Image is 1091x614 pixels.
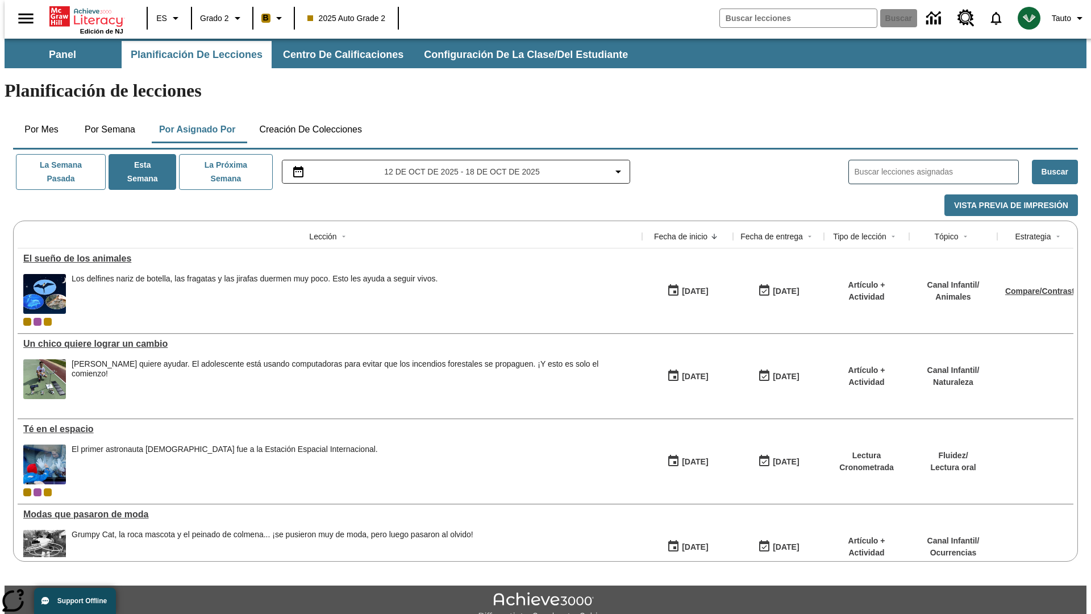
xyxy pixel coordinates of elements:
[23,254,636,264] a: El sueño de los animales, Lecciones
[773,540,799,554] div: [DATE]
[754,536,803,558] button: 06/30/26: Último día en que podrá accederse la lección
[49,4,123,35] div: Portada
[981,3,1011,33] a: Notificaciones
[9,2,43,35] button: Abrir el menú lateral
[833,231,886,242] div: Tipo de lección
[23,445,66,484] img: Un astronauta, el primero del Reino Unido que viaja a la Estación Espacial Internacional, saluda ...
[72,530,473,570] div: Grumpy Cat, la roca mascota y el peinado de colmena... ¡se pusieron muy de moda, pero luego pasar...
[1015,231,1051,242] div: Estrategia
[283,48,403,61] span: Centro de calificaciones
[1018,7,1040,30] img: avatar image
[830,535,903,559] p: Artículo + Actividad
[830,364,903,388] p: Artículo + Actividad
[1005,287,1075,296] a: Compare/Contrast
[309,231,336,242] div: Lección
[773,284,799,298] div: [DATE]
[250,116,371,143] button: Creación de colecciones
[23,339,636,349] a: Un chico quiere lograr un cambio, Lecciones
[131,48,263,61] span: Planificación de lecciones
[23,424,636,434] div: Té en el espacio
[23,318,31,326] div: Clase actual
[927,547,980,559] p: Ocurrencias
[72,359,636,379] div: [PERSON_NAME] quiere ayudar. El adolescente está usando computadoras para evitar que los incendio...
[122,41,272,68] button: Planificación de lecciones
[927,291,980,303] p: Animales
[72,274,438,284] div: Los delfines nariz de botella, las fragatas y las jirafas duermen muy poco. Esto les ayuda a segu...
[23,339,636,349] div: Un chico quiere lograr un cambio
[959,230,972,243] button: Sort
[754,280,803,302] button: 10/16/25: Último día en que podrá accederse la lección
[740,231,803,242] div: Fecha de entrega
[72,445,378,454] div: El primer astronauta [DEMOGRAPHIC_DATA] fue a la Estación Espacial Internacional.
[307,13,386,24] span: 2025 Auto Grade 2
[930,462,976,474] p: Lectura oral
[886,230,900,243] button: Sort
[34,318,41,326] div: OL 2025 Auto Grade 3
[257,8,290,28] button: Boost El color de la clase es anaranjado claro. Cambiar el color de la clase.
[927,279,980,291] p: Canal Infantil /
[72,530,473,540] div: Grumpy Cat, la roca mascota y el peinado de colmena... ¡se pusieron muy de moda, pero luego pasar...
[927,364,980,376] p: Canal Infantil /
[6,41,119,68] button: Panel
[1011,3,1047,33] button: Escoja un nuevo avatar
[72,274,438,314] div: Los delfines nariz de botella, las fragatas y las jirafas duermen muy poco. Esto les ayuda a segu...
[5,39,1086,68] div: Subbarra de navegación
[927,376,980,388] p: Naturaleza
[919,3,951,34] a: Centro de información
[72,359,636,399] div: Ryan Honary quiere ayudar. El adolescente está usando computadoras para evitar que los incendios ...
[803,230,817,243] button: Sort
[773,370,799,384] div: [DATE]
[1047,8,1091,28] button: Perfil/Configuración
[16,154,106,190] button: La semana pasada
[44,488,52,496] div: New 2025 class
[663,536,712,558] button: 07/19/25: Primer día en que estuvo disponible la lección
[274,41,413,68] button: Centro de calificaciones
[34,588,116,614] button: Support Offline
[44,318,52,326] div: New 2025 class
[830,450,903,474] p: Lectura Cronometrada
[72,445,378,484] div: El primer astronauta británico fue a la Estación Espacial Internacional.
[654,231,707,242] div: Fecha de inicio
[663,451,712,472] button: 10/06/25: Primer día en que estuvo disponible la lección
[156,13,167,24] span: ES
[682,540,708,554] div: [DATE]
[200,13,229,24] span: Grado 2
[5,80,1086,101] h1: Planificación de lecciones
[1052,13,1071,24] span: Tauto
[1051,230,1065,243] button: Sort
[944,194,1078,217] button: Vista previa de impresión
[34,488,41,496] div: OL 2025 Auto Grade 3
[49,5,123,28] a: Portada
[1032,160,1078,184] button: Buscar
[23,509,636,520] div: Modas que pasaron de moda
[663,280,712,302] button: 10/16/25: Primer día en que estuvo disponible la lección
[23,274,66,314] img: Fotos de una fragata, dos delfines nariz de botella y una jirafa sobre un fondo de noche estrellada.
[150,116,245,143] button: Por asignado por
[263,11,269,25] span: B
[384,166,539,178] span: 12 de oct de 2025 - 18 de oct de 2025
[754,451,803,472] button: 10/12/25: Último día en que podrá accederse la lección
[424,48,628,61] span: Configuración de la clase/del estudiante
[287,165,626,179] button: Seleccione el intervalo de fechas opción del menú
[415,41,637,68] button: Configuración de la clase/del estudiante
[720,9,877,27] input: Buscar campo
[754,366,803,387] button: 10/15/25: Último día en que podrá accederse la lección
[663,366,712,387] button: 10/15/25: Primer día en que estuvo disponible la lección
[13,116,70,143] button: Por mes
[682,455,708,469] div: [DATE]
[23,488,31,496] span: Clase actual
[5,41,638,68] div: Subbarra de navegación
[23,254,636,264] div: El sueño de los animales
[682,284,708,298] div: [DATE]
[179,154,272,190] button: La próxima semana
[773,455,799,469] div: [DATE]
[151,8,188,28] button: Lenguaje: ES, Selecciona un idioma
